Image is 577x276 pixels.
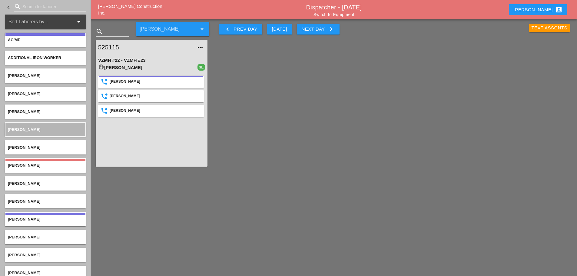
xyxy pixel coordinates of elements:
div: [PERSON_NAME] [514,6,562,13]
i: more_horiz [197,44,204,51]
a: Switch to Equipment [313,12,354,17]
a: [PERSON_NAME] Construction, Inc. [98,4,164,16]
button: Text Assgnts [529,24,570,32]
div: Prev Day [224,25,257,33]
span: [PERSON_NAME] [8,145,40,150]
span: AC/MP [8,38,20,42]
span: [PERSON_NAME] [8,253,40,257]
div: [DATE] [272,26,287,33]
span: [PERSON_NAME] [8,163,40,168]
i: keyboard_arrow_left [5,4,12,11]
a: 525115 [98,43,193,52]
span: [PERSON_NAME] [8,73,40,78]
a: Dispatcher - [DATE] [306,4,362,11]
span: [PERSON_NAME] [8,271,40,275]
span: [PERSON_NAME] [8,127,40,132]
span: [PERSON_NAME] [8,217,40,221]
i: account_circle [98,64,104,70]
input: Search for laborer [22,2,78,12]
i: account_box [555,6,562,13]
button: [PERSON_NAME] [509,4,567,15]
button: Prev Day [219,24,262,35]
i: search [14,3,21,10]
span: [PERSON_NAME] [8,199,40,204]
div: Next Day [302,25,335,33]
span: [PERSON_NAME] [8,91,40,96]
i: SendSuccess [101,93,107,99]
span: [PERSON_NAME] [8,109,40,114]
span: [PERSON_NAME] [8,235,40,239]
i: keyboard_arrow_right [327,25,335,33]
i: keyboard_arrow_left [224,25,231,33]
div: [PERSON_NAME] [110,108,201,114]
span: Additional Iron Worker [8,55,61,60]
div: [PERSON_NAME] [98,64,197,71]
i: arrow_drop_down [198,25,206,33]
button: Next Day [297,24,340,35]
i: SendSuccess [101,79,107,85]
button: [DATE] [267,24,292,35]
div: 3L [197,64,205,71]
i: arrow_drop_down [75,18,82,25]
div: Text Assgnts [532,25,568,32]
div: [PERSON_NAME] [110,93,201,99]
span: [PERSON_NAME] [8,181,40,186]
div: VZMH #22 - VZMH #23 [98,57,205,64]
i: search [96,28,103,35]
i: SendSuccess [101,108,107,114]
div: [PERSON_NAME] [110,79,201,85]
